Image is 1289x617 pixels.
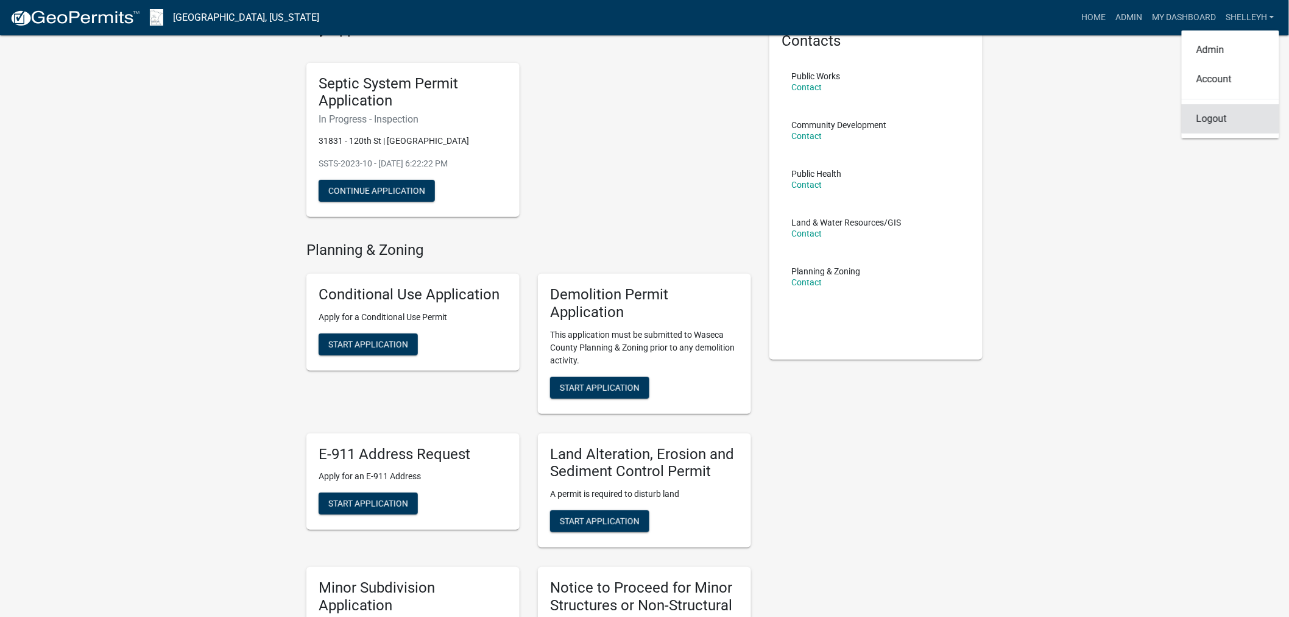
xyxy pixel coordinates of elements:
p: Public Health [791,169,841,178]
h5: Conditional Use Application [319,286,507,304]
a: Contact [791,277,822,287]
a: Admin [1111,6,1147,29]
a: shelleyh [1221,6,1279,29]
button: Start Application [550,510,649,532]
a: My Dashboard [1147,6,1221,29]
a: Account [1182,65,1279,94]
a: Contact [791,180,822,190]
h4: Planning & Zoning [306,241,751,259]
a: Contact [791,82,822,92]
h5: Contacts [782,32,970,50]
a: Home [1076,6,1111,29]
h5: Land Alteration, Erosion and Sediment Control Permit [550,446,739,481]
p: A permit is required to disturb land [550,488,739,501]
button: Start Application [319,493,418,515]
h5: Septic System Permit Application [319,75,507,110]
h5: Demolition Permit Application [550,286,739,321]
h5: E-911 Address Request [319,446,507,463]
p: Public Works [791,72,840,80]
button: Start Application [319,333,418,355]
span: Start Application [328,499,408,508]
img: Waseca County, Minnesota [150,9,163,26]
p: Community Development [791,121,886,129]
p: 31831 - 120th St | [GEOGRAPHIC_DATA] [319,135,507,148]
p: This application must be submitted to Waseca County Planning & Zoning prior to any demolition act... [550,329,739,367]
h6: In Progress - Inspection [319,113,507,125]
p: SSTS-2023-10 - [DATE] 6:22:22 PM [319,157,507,170]
a: Admin [1182,35,1279,65]
p: Apply for an E-911 Address [319,470,507,483]
a: Contact [791,229,822,238]
a: [GEOGRAPHIC_DATA], [US_STATE] [173,7,319,28]
span: Start Application [560,516,640,526]
span: Start Application [328,339,408,349]
h5: Minor Subdivision Application [319,579,507,615]
p: Apply for a Conditional Use Permit [319,311,507,324]
a: Contact [791,131,822,141]
p: Land & Water Resources/GIS [791,218,901,227]
div: shelleyh [1182,30,1279,138]
p: Planning & Zoning [791,267,860,276]
button: Start Application [550,377,649,399]
span: Start Application [560,382,640,392]
button: Continue Application [319,180,435,202]
a: Logout [1182,104,1279,134]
